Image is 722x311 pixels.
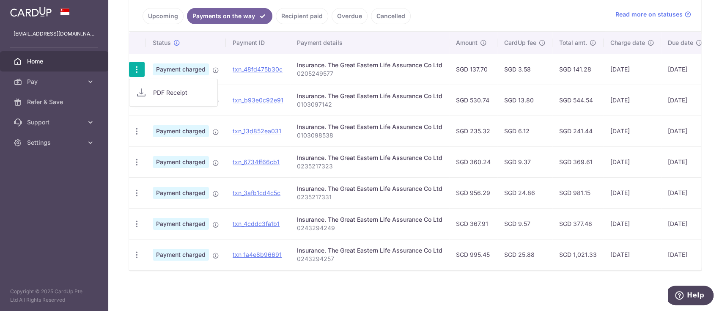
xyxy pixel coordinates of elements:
span: Payment charged [153,156,209,168]
div: Insurance. The Great Eastern Life Assurance Co Ltd [297,215,442,224]
td: [DATE] [661,85,709,116]
span: Payment charged [153,125,209,137]
td: SGD 241.44 [552,116,604,146]
a: txn_3afb1cd4c5c [233,189,280,196]
span: Home [27,57,83,66]
td: SGD 137.70 [449,54,497,85]
td: SGD 544.54 [552,85,604,116]
div: Insurance. The Great Eastern Life Assurance Co Ltd [297,123,442,131]
span: Status [153,39,171,47]
a: txn_48fd475b30c [233,66,283,73]
td: SGD 1,021.33 [552,239,604,270]
a: Upcoming [143,8,184,24]
td: SGD 981.15 [552,177,604,208]
td: SGD 369.61 [552,146,604,177]
a: Read more on statuses [615,10,691,19]
td: [DATE] [604,239,661,270]
span: Pay [27,77,83,86]
a: Cancelled [371,8,411,24]
div: Insurance. The Great Eastern Life Assurance Co Ltd [297,154,442,162]
th: Payment ID [226,32,290,54]
p: [EMAIL_ADDRESS][DOMAIN_NAME] [14,30,95,38]
td: [DATE] [604,85,661,116]
span: Settings [27,138,83,147]
div: Insurance. The Great Eastern Life Assurance Co Ltd [297,92,442,100]
span: CardUp fee [504,39,536,47]
div: Insurance. The Great Eastern Life Assurance Co Ltd [297,184,442,193]
span: Due date [668,39,693,47]
p: 0243294257 [297,255,442,263]
a: Overdue [332,8,368,24]
td: SGD 25.88 [497,239,552,270]
td: [DATE] [604,177,661,208]
td: SGD 360.24 [449,146,497,177]
td: [DATE] [661,208,709,239]
p: 0235217331 [297,193,442,201]
a: txn_b93e0c92e91 [233,96,283,104]
iframe: Opens a widget where you can find more information [668,286,714,307]
td: SGD 9.57 [497,208,552,239]
td: [DATE] [604,146,661,177]
td: SGD 13.80 [497,85,552,116]
td: SGD 235.32 [449,116,497,146]
a: Recipient paid [276,8,328,24]
a: Payments on the way [187,8,272,24]
td: [DATE] [604,208,661,239]
p: 0243294249 [297,224,442,232]
td: SGD 6.12 [497,116,552,146]
a: txn_4cddc3fa1b1 [233,220,280,227]
a: txn_6734ff66cb1 [233,158,280,165]
span: Read more on statuses [615,10,683,19]
p: 0103098538 [297,131,442,140]
span: Total amt. [559,39,587,47]
td: SGD 377.48 [552,208,604,239]
td: SGD 141.28 [552,54,604,85]
p: 0103097142 [297,100,442,109]
div: Insurance. The Great Eastern Life Assurance Co Ltd [297,246,442,255]
th: Payment details [290,32,449,54]
td: SGD 24.86 [497,177,552,208]
a: txn_13d852ea031 [233,127,281,135]
td: SGD 530.74 [449,85,497,116]
td: SGD 3.58 [497,54,552,85]
td: [DATE] [661,116,709,146]
a: txn_1a4e8b96691 [233,251,282,258]
span: Payment charged [153,63,209,75]
td: [DATE] [661,146,709,177]
img: CardUp [10,7,52,17]
td: [DATE] [661,54,709,85]
td: SGD 995.45 [449,239,497,270]
td: [DATE] [661,177,709,208]
p: 0235217323 [297,162,442,171]
td: [DATE] [604,54,661,85]
span: Amount [456,39,478,47]
td: [DATE] [604,116,661,146]
span: Payment charged [153,249,209,261]
td: SGD 367.91 [449,208,497,239]
div: Insurance. The Great Eastern Life Assurance Co Ltd [297,61,442,69]
span: Support [27,118,83,127]
span: Refer & Save [27,98,83,106]
td: [DATE] [661,239,709,270]
span: Charge date [610,39,645,47]
span: Payment charged [153,218,209,230]
td: SGD 956.29 [449,177,497,208]
p: 0205249577 [297,69,442,78]
td: SGD 9.37 [497,146,552,177]
span: Payment charged [153,187,209,199]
